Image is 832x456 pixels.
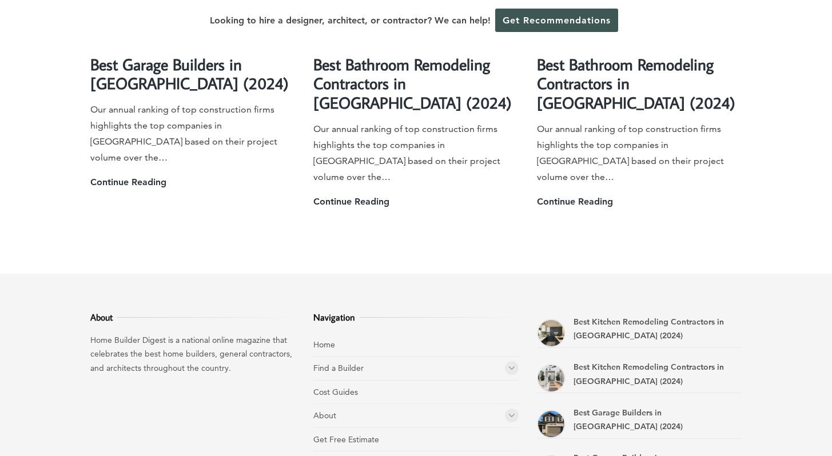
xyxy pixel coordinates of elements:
[90,54,289,94] a: Best Garage Builders in [GEOGRAPHIC_DATA] (2024)
[90,102,296,166] p: Our annual ranking of top construction firms highlights the top companies in [GEOGRAPHIC_DATA] ba...
[574,362,724,386] a: Best Kitchen Remodeling Contractors in [GEOGRAPHIC_DATA] (2024)
[313,387,358,397] a: Cost Guides
[90,174,166,190] a: Continue Reading
[313,121,519,185] p: Our annual ranking of top construction firms highlights the top companies in [GEOGRAPHIC_DATA] ba...
[313,363,364,373] a: Find a Builder
[313,54,512,113] a: Best Bathroom Remodeling Contractors in [GEOGRAPHIC_DATA] (2024)
[313,310,519,324] h3: Navigation
[612,374,818,442] iframe: Drift Widget Chat Controller
[495,9,618,32] a: Get Recommendations
[537,319,566,347] a: Best Kitchen Remodeling Contractors in Henderson (2024)
[537,54,735,113] a: Best Bathroom Remodeling Contractors in [GEOGRAPHIC_DATA] (2024)
[313,339,335,350] a: Home
[537,121,742,185] p: Our annual ranking of top construction firms highlights the top companies in [GEOGRAPHIC_DATA] ba...
[313,194,389,210] a: Continue Reading
[574,317,724,341] a: Best Kitchen Remodeling Contractors in [GEOGRAPHIC_DATA] (2024)
[313,410,336,421] a: About
[90,310,296,324] h3: About
[313,434,379,445] a: Get Free Estimate
[537,194,613,210] a: Continue Reading
[537,410,566,438] a: Best Garage Builders in Haywood (2024)
[537,364,566,393] a: Best Kitchen Remodeling Contractors in Haywood (2024)
[574,407,683,432] a: Best Garage Builders in [GEOGRAPHIC_DATA] (2024)
[90,333,296,375] p: Home Builder Digest is a national online magazine that celebrates the best home builders, general...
